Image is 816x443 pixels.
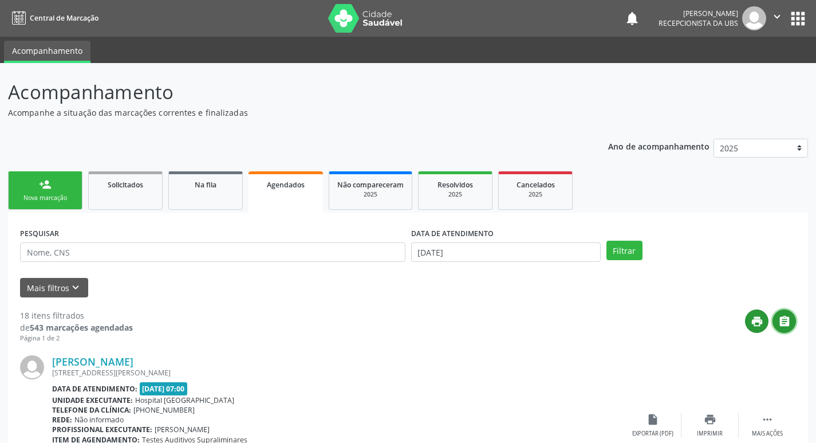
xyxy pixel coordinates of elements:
[411,242,601,262] input: Selecione um intervalo
[20,242,405,262] input: Nome, CNS
[427,190,484,199] div: 2025
[20,278,88,298] button: Mais filtroskeyboard_arrow_down
[8,78,568,107] p: Acompanhamento
[133,405,195,415] span: [PHONE_NUMBER]
[267,180,305,190] span: Agendados
[778,315,791,328] i: 
[195,180,216,190] span: Na fila
[704,413,716,426] i: print
[30,13,98,23] span: Central de Marcação
[761,413,774,426] i: 
[752,430,783,438] div: Mais ações
[20,225,59,242] label: PESQUISAR
[788,9,808,29] button: apps
[20,309,133,322] div: 18 itens filtrados
[624,10,640,26] button: notifications
[20,334,133,343] div: Página 1 de 2
[4,41,90,63] a: Acompanhamento
[74,415,124,425] span: Não informado
[745,309,768,333] button: print
[20,322,133,334] div: de
[771,10,783,23] i: 
[20,355,44,379] img: img
[411,225,494,242] label: DATA DE ATENDIMENTO
[52,425,152,434] b: Profissional executante:
[337,190,404,199] div: 2025
[751,315,763,328] i: print
[135,395,234,405] span: Hospital [GEOGRAPHIC_DATA]
[52,384,137,394] b: Data de atendimento:
[108,180,143,190] span: Solicitados
[772,309,796,333] button: 
[69,281,82,294] i: keyboard_arrow_down
[507,190,564,199] div: 2025
[697,430,723,438] div: Imprimir
[8,107,568,119] p: Acompanhe a situação das marcações correntes e finalizadas
[52,395,133,405] b: Unidade executante:
[437,180,473,190] span: Resolvidos
[30,322,133,333] strong: 543 marcações agendadas
[647,413,659,426] i: insert_drive_file
[659,18,738,28] span: Recepcionista da UBS
[608,139,709,153] p: Ano de acompanhamento
[52,405,131,415] b: Telefone da clínica:
[8,9,98,28] a: Central de Marcação
[52,368,624,378] div: [STREET_ADDRESS][PERSON_NAME]
[140,382,188,395] span: [DATE] 07:00
[52,355,133,368] a: [PERSON_NAME]
[742,6,766,30] img: img
[517,180,555,190] span: Cancelados
[659,9,738,18] div: [PERSON_NAME]
[52,415,72,425] b: Rede:
[17,194,74,202] div: Nova marcação
[337,180,404,190] span: Não compareceram
[766,6,788,30] button: 
[632,430,673,438] div: Exportar (PDF)
[606,241,642,260] button: Filtrar
[39,178,52,191] div: person_add
[155,425,210,434] span: [PERSON_NAME]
